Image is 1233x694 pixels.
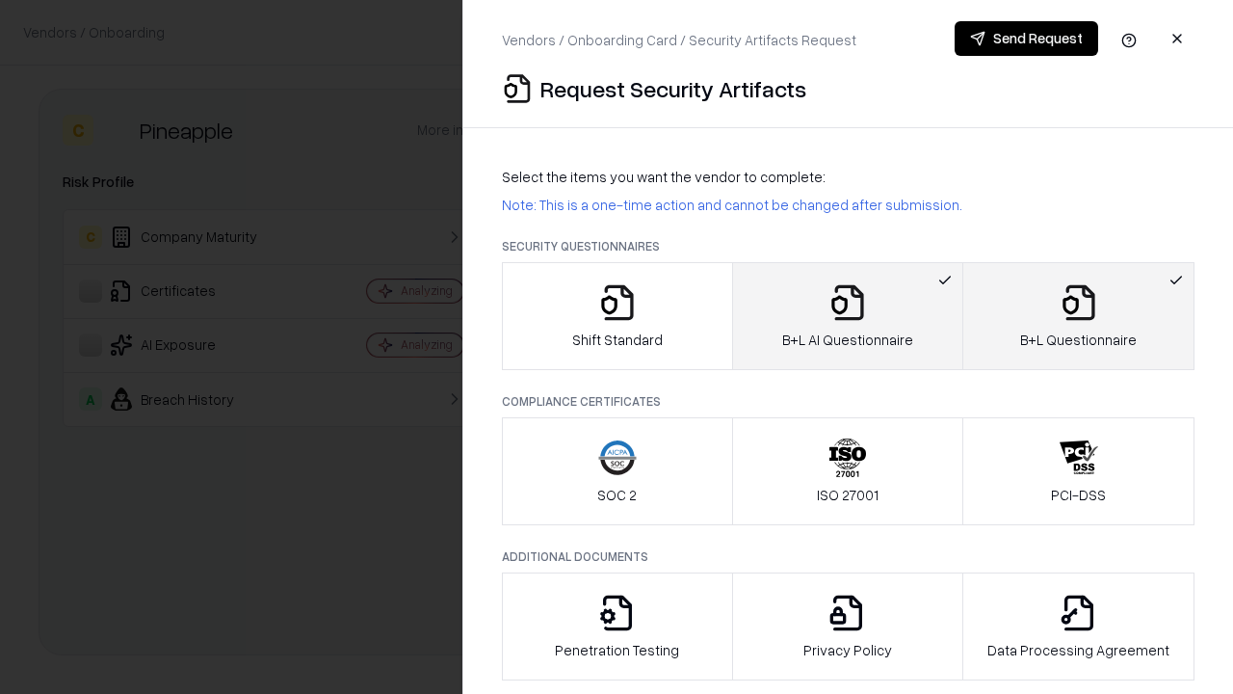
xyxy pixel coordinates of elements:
p: Note: This is a one-time action and cannot be changed after submission. [502,195,1194,215]
p: Data Processing Agreement [987,640,1169,660]
p: ISO 27001 [817,485,879,505]
p: Select the items you want the vendor to complete: [502,167,1194,187]
p: Compliance Certificates [502,393,1194,410]
p: PCI-DSS [1051,485,1106,505]
p: Privacy Policy [803,640,892,660]
p: Penetration Testing [555,640,679,660]
p: Vendors / Onboarding Card / Security Artifacts Request [502,30,856,50]
button: B+L Questionnaire [962,262,1194,370]
button: Shift Standard [502,262,733,370]
button: Penetration Testing [502,573,733,681]
p: SOC 2 [597,485,637,505]
p: Shift Standard [572,330,663,350]
button: Data Processing Agreement [962,573,1194,681]
button: Privacy Policy [732,573,964,681]
p: Security Questionnaires [502,238,1194,254]
p: Additional Documents [502,548,1194,565]
button: Send Request [955,21,1098,56]
p: B+L Questionnaire [1020,330,1137,350]
p: B+L AI Questionnaire [782,330,913,350]
button: SOC 2 [502,417,733,525]
button: PCI-DSS [962,417,1194,525]
button: ISO 27001 [732,417,964,525]
button: B+L AI Questionnaire [732,262,964,370]
p: Request Security Artifacts [540,73,806,104]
